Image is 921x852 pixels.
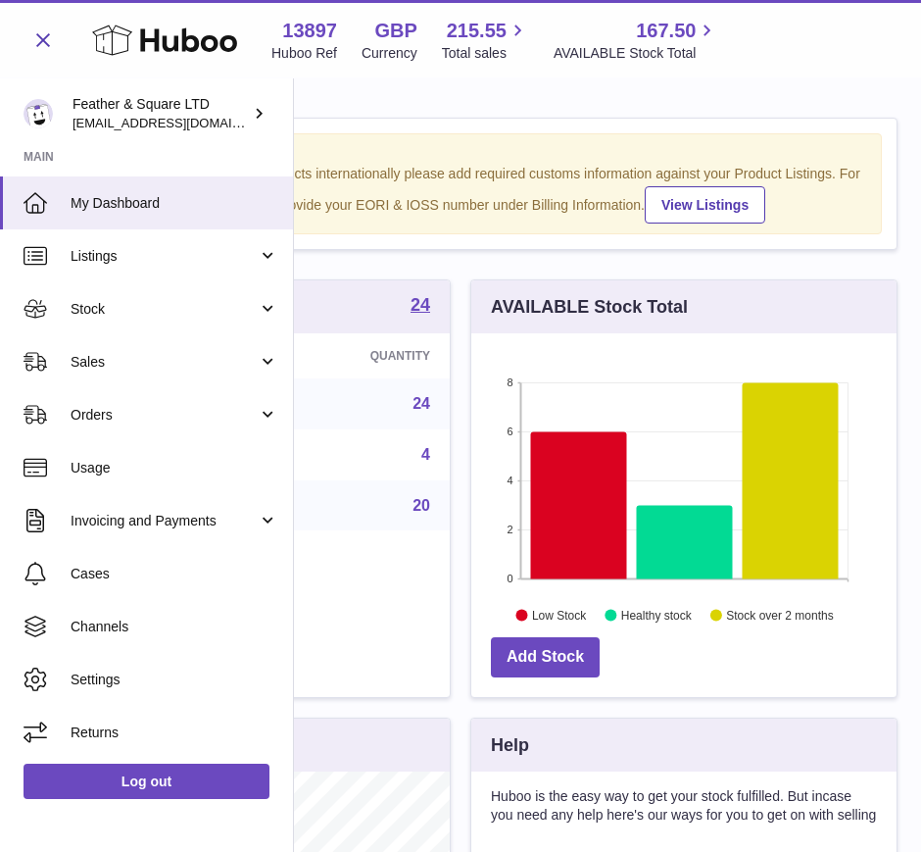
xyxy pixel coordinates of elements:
[71,512,258,530] span: Invoicing and Payments
[412,395,430,412] a: 24
[491,733,529,757] h3: Help
[362,44,417,63] div: Currency
[73,115,288,130] span: [EMAIL_ADDRESS][DOMAIN_NAME]
[554,44,719,63] span: AVAILABLE Stock Total
[507,426,512,437] text: 6
[507,524,512,535] text: 2
[491,295,688,319] h3: AVAILABLE Stock Total
[442,44,529,63] span: Total sales
[71,459,278,477] span: Usage
[442,18,529,63] a: 215.55 Total sales
[645,186,765,224] a: View Listings
[71,724,278,742] span: Returns
[491,637,600,677] a: Add Stock
[507,475,512,486] text: 4
[71,353,258,372] span: Sales
[374,18,416,44] strong: GBP
[532,609,587,623] text: Low Stock
[24,99,53,128] img: feathernsquare@gmail.com
[71,194,278,213] span: My Dashboard
[507,573,512,584] text: 0
[71,618,278,636] span: Channels
[507,376,512,388] text: 8
[412,497,430,514] a: 20
[24,764,269,799] a: Log out
[282,18,337,44] strong: 13897
[491,787,877,825] p: Huboo is the easy way to get your stock fulfilled. But incase you need any help here's our ways f...
[71,671,278,689] span: Settings
[50,165,871,224] div: If you're planning on sending your products internationally please add required customs informati...
[411,296,430,314] strong: 24
[411,296,430,318] a: 24
[726,609,833,623] text: Stock over 2 months
[554,18,719,63] a: 167.50 AVAILABLE Stock Total
[71,247,258,266] span: Listings
[447,18,507,44] span: 215.55
[636,18,696,44] span: 167.50
[421,446,430,463] a: 4
[271,44,337,63] div: Huboo Ref
[257,333,450,378] th: Quantity
[71,565,278,583] span: Cases
[71,406,258,425] span: Orders
[50,144,871,163] strong: Notice
[71,300,258,319] span: Stock
[621,609,693,623] text: Healthy stock
[73,95,249,132] div: Feather & Square LTD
